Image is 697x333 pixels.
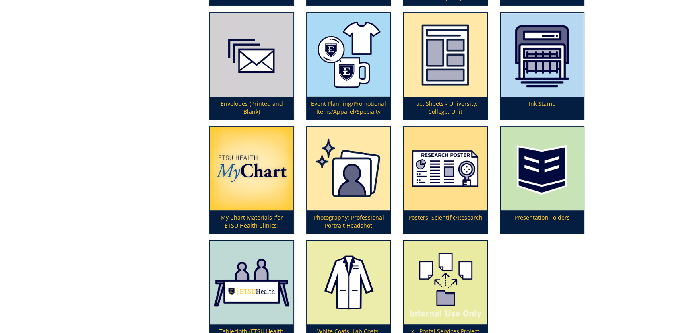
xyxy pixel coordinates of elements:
p: My Chart Materials (for ETSU Health Clinics) [210,210,293,233]
a: Photography: Professional Portrait Headshot [307,127,390,233]
p: Posters: Scientific/Research [404,210,487,233]
p: Fact Sheets - University, College, Unit [404,97,487,119]
img: folders-5949219d3e5475.27030474.png [501,127,584,210]
img: mychart-67fe6a1724bc26.04447173.png [210,127,293,210]
a: Envelopes (Printed and Blank) [210,13,293,119]
img: outsourcing%20internal%20use-5c647ee7095515.28580629.png [404,241,487,324]
a: Ink Stamp [501,13,584,119]
img: fact%20sheet-63b722d48584d3.32276223.png [404,13,487,97]
img: ink%20stamp-620d597748ba81.63058529.png [501,13,584,97]
img: envelopes-(bulk-order)-594831b101c519.91017228.png [210,13,293,97]
a: Fact Sheets - University, College, Unit [404,13,487,119]
img: professional%20headshot-673780894c71e3.55548584.png [307,127,390,210]
a: Event Planning/Promotional Items/Apparel/Specialty [307,13,390,119]
a: Posters: Scientific/Research [404,127,487,233]
img: posters-scientific-5aa5927cecefc5.90805739.png [404,127,487,210]
img: promotional%20items%20icon-621cf3f26df267.81791671.png [307,13,390,97]
p: Event Planning/Promotional Items/Apparel/Specialty [307,97,390,119]
p: Photography: Professional Portrait Headshot [307,210,390,233]
p: Presentation Folders [501,210,584,233]
a: Presentation Folders [501,127,584,233]
a: My Chart Materials (for ETSU Health Clinics) [210,127,293,233]
img: white-coats-59494ae0f124e6.28169724.png [307,241,390,324]
p: Ink Stamp [501,97,584,119]
p: Envelopes (Printed and Blank) [210,97,293,119]
img: tablecloth-63ce89ec045952.52600954.png [210,241,293,324]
